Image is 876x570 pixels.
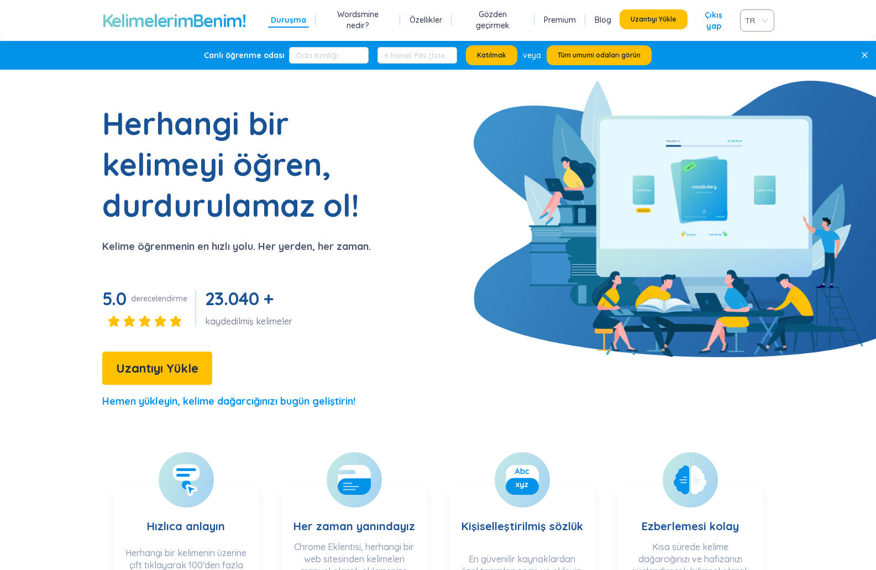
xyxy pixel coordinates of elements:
font: Uzantıyı Yükle [631,15,676,23]
button: Katılmak [466,45,517,65]
font: Canlı öğrenme odası [204,50,285,60]
a: Özellikler [410,14,442,25]
a: Premium [544,14,576,25]
font: derecelendirme [131,294,187,304]
font: Gözden geçirmek [476,9,510,30]
button: Uzantıyı Yükle [102,352,212,385]
font: Hemen yükleyin, kelime dağarcığınızı bugün geliştirin! [102,395,355,407]
font: Tüm umumi odaları görün [558,51,641,59]
button: Uzantıyı Yükle [620,9,688,29]
a: Uzantıyı Yükle [620,9,688,32]
input: 6 haneli PIN (İsteğe bağlı) [377,47,457,64]
font: Kişiselleştirilmiş sözlük [461,519,583,533]
input: Oda Kimliği [289,47,369,64]
font: Çıkış yap [705,10,722,31]
font: Katılmak [477,51,506,59]
font: Ezberlemesi kolay [642,519,739,533]
a: Wordsmine nedir? [325,9,391,31]
font: Özellikler [410,15,442,25]
font: Wordsmine nedir? [337,9,379,30]
a: KelimelerimBenim! [102,9,246,32]
span: TR [745,12,765,29]
a: Uzantıyı Yükle [102,364,212,375]
a: Blog [595,14,611,25]
font: Herhangi bir kelimeyi öğren, durdurulamaz ol! [102,104,359,224]
font: kaydedilmiş kelimeler [205,316,292,327]
font: 5.0 [102,287,127,310]
span: 23.040 + [205,287,274,310]
font: Duruşma [271,15,306,25]
font: Premium [544,15,576,25]
a: Duruşma [271,14,306,25]
font: veya [523,50,541,60]
font: Her zaman yanındayız [293,519,415,533]
font: Uzantıyı Yükle [116,360,198,376]
a: Gözden geçirmek [461,9,525,31]
font: TR [745,15,755,25]
font: Blog [595,15,611,25]
font: Kelime öğrenmenin en hızlı yolu. Her yerden, her zaman. [102,240,371,253]
font: Hızlıca anlayın [147,519,225,533]
button: Tüm umumi odaları görün [547,45,652,65]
